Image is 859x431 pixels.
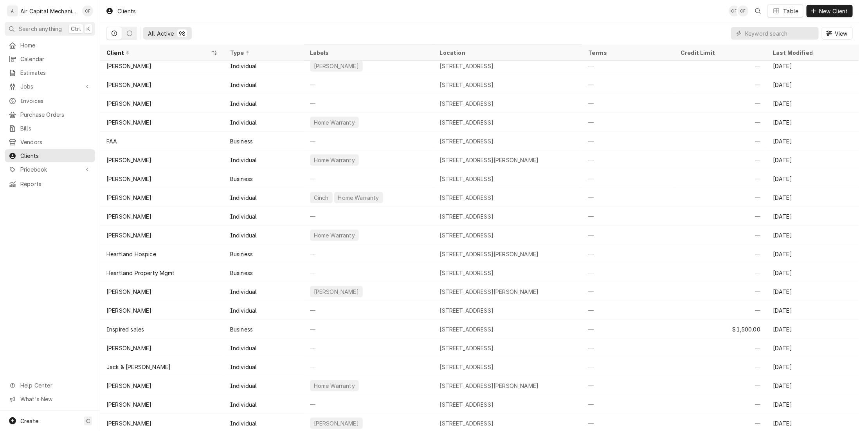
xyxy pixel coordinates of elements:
div: Charles Faure's Avatar [82,5,93,16]
div: [STREET_ADDRESS] [440,325,494,333]
div: [STREET_ADDRESS] [440,81,494,89]
div: Heartland Hospice [106,250,156,258]
div: Business [230,269,253,277]
span: Help Center [20,381,90,389]
div: Business [230,250,253,258]
div: — [304,263,434,282]
div: — [582,207,674,226]
a: Go to Help Center [5,379,95,392]
div: [PERSON_NAME] [106,306,151,315]
a: Clients [5,149,95,162]
span: C [86,417,90,425]
div: [DATE] [767,244,859,263]
span: Bills [20,124,91,132]
div: — [304,244,434,263]
div: Home Warranty [313,382,356,390]
div: Individual [230,156,257,164]
div: [DATE] [767,263,859,282]
span: K [86,25,90,33]
div: [STREET_ADDRESS] [440,363,494,371]
span: Create [20,418,38,424]
div: [STREET_ADDRESS] [440,194,494,202]
div: Jack & [PERSON_NAME] [106,363,171,371]
div: Credit Limit [681,49,759,57]
div: [STREET_ADDRESS][PERSON_NAME] [440,382,539,390]
div: CF [82,5,93,16]
div: — [304,301,434,320]
div: — [674,188,767,207]
div: Business [230,175,253,183]
a: Estimates [5,66,95,79]
div: [PERSON_NAME] [106,100,151,108]
span: Reports [20,180,91,188]
div: — [304,357,434,376]
div: Individual [230,194,257,202]
a: Vendors [5,136,95,148]
div: Inspired sales [106,325,144,333]
div: — [582,339,674,357]
div: [STREET_ADDRESS] [440,118,494,127]
span: Pricebook [20,165,79,174]
div: Table [783,7,799,15]
div: [DATE] [767,75,859,94]
a: Go to What's New [5,393,95,406]
div: — [304,132,434,150]
div: — [304,207,434,226]
a: Bills [5,122,95,135]
a: Go to Pricebook [5,163,95,176]
span: Jobs [20,82,79,91]
div: — [674,94,767,113]
div: — [582,56,674,75]
div: [STREET_ADDRESS] [440,100,494,108]
div: [STREET_ADDRESS] [440,306,494,315]
div: [PERSON_NAME] [106,62,151,70]
div: [PERSON_NAME] [106,175,151,183]
div: Individual [230,81,257,89]
div: [PERSON_NAME] [106,419,151,427]
div: FAA [106,137,117,145]
div: Terms [588,49,666,57]
div: [DATE] [767,226,859,244]
span: View [833,29,849,38]
div: Charles Faure's Avatar [729,5,740,16]
div: — [582,94,674,113]
div: Heartland Property Mgmt [106,269,175,277]
span: Clients [20,152,91,160]
div: — [674,301,767,320]
div: — [674,207,767,226]
div: — [674,282,767,301]
div: A [7,5,18,16]
div: Last Modified [773,49,851,57]
div: — [582,188,674,207]
div: [DATE] [767,301,859,320]
div: [DATE] [767,339,859,357]
div: [DATE] [767,169,859,188]
div: [STREET_ADDRESS] [440,175,494,183]
span: Vendors [20,138,91,146]
div: — [304,339,434,357]
div: Home Warranty [313,156,356,164]
span: Estimates [20,69,91,77]
span: Home [20,41,91,49]
div: Business [230,325,253,333]
a: Purchase Orders [5,108,95,121]
div: — [582,169,674,188]
div: Individual [230,100,257,108]
div: — [304,94,434,113]
div: — [674,395,767,414]
div: — [582,301,674,320]
div: Individual [230,212,257,221]
div: — [582,132,674,150]
div: [DATE] [767,320,859,339]
div: Home Warranty [337,194,380,202]
span: Ctrl [71,25,81,33]
div: [DATE] [767,282,859,301]
div: CF [738,5,749,16]
div: — [674,226,767,244]
a: Go to Jobs [5,80,95,93]
span: What's New [20,395,90,403]
input: Keyword search [745,27,815,40]
div: [DATE] [767,56,859,75]
div: — [674,244,767,263]
div: — [304,320,434,339]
